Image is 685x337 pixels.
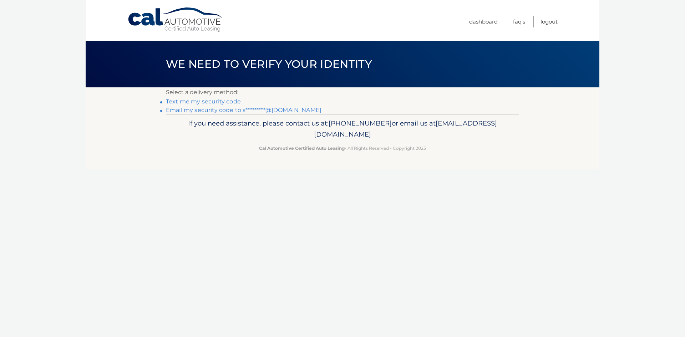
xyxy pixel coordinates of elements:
[513,16,525,27] a: FAQ's
[541,16,558,27] a: Logout
[166,87,519,97] p: Select a delivery method:
[127,7,224,32] a: Cal Automotive
[171,144,514,152] p: - All Rights Reserved - Copyright 2025
[166,98,241,105] a: Text me my security code
[329,119,392,127] span: [PHONE_NUMBER]
[166,107,321,113] a: Email my security code to s*********@[DOMAIN_NAME]
[469,16,498,27] a: Dashboard
[259,145,345,151] strong: Cal Automotive Certified Auto Leasing
[171,118,514,141] p: If you need assistance, please contact us at: or email us at
[166,57,372,71] span: We need to verify your identity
